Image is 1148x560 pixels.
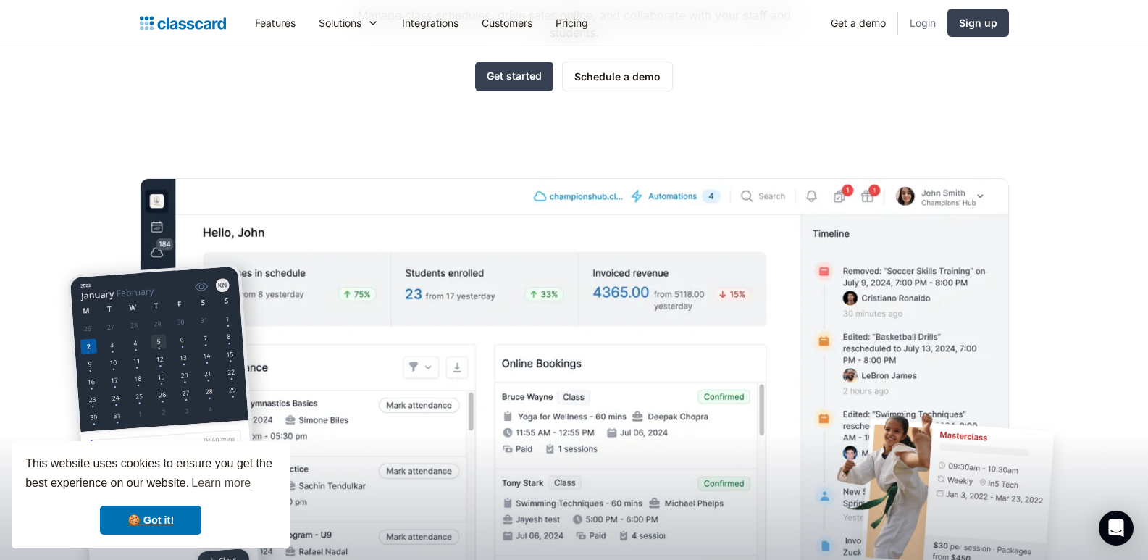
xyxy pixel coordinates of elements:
div: Solutions [307,7,390,39]
span: This website uses cookies to ensure you get the best experience on our website. [25,455,276,494]
a: Integrations [390,7,470,39]
a: Schedule a demo [562,62,673,91]
a: Sign up [947,9,1009,37]
div: Solutions [319,15,361,30]
a: dismiss cookie message [100,506,201,535]
a: Pricing [544,7,600,39]
div: Open Intercom Messenger [1099,511,1134,546]
a: home [140,13,226,33]
a: Customers [470,7,544,39]
a: Get a demo [819,7,897,39]
div: cookieconsent [12,441,290,548]
a: learn more about cookies [189,472,253,494]
a: Get started [475,62,553,91]
div: Sign up [959,15,997,30]
a: Features [243,7,307,39]
a: Login [898,7,947,39]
